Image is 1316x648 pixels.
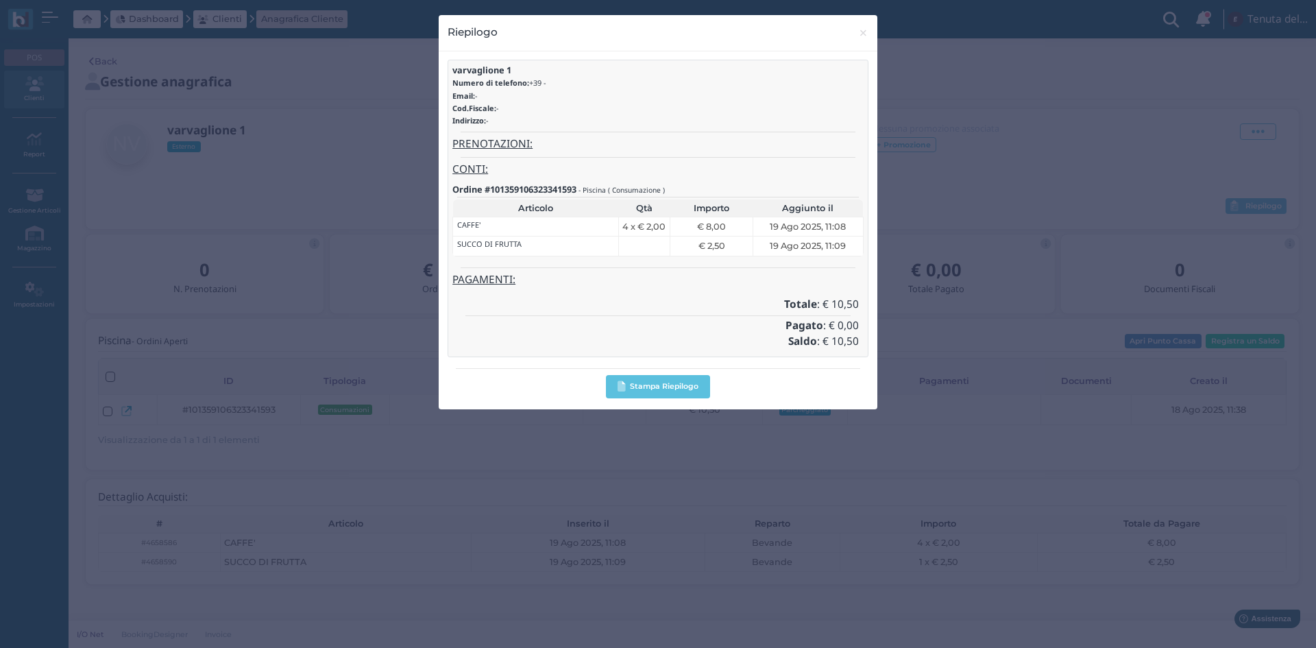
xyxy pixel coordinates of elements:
[858,24,868,42] span: ×
[788,334,817,348] b: Saldo
[457,221,480,229] h6: CAFFE'
[452,117,864,125] h6: -
[448,24,498,40] h4: Riepilogo
[452,92,864,100] h6: -
[578,185,606,195] small: - Piscina
[670,200,753,217] th: Importo
[770,220,846,233] span: 19 Ago 2025, 11:08
[452,183,576,195] b: Ordine #101359106323341593
[452,272,515,287] u: PAGAMENTI:
[770,239,846,252] span: 19 Ago 2025, 11:09
[697,220,726,233] span: € 8,00
[452,79,864,87] h6: +39 -
[452,77,529,88] b: Numero di telefono:
[606,375,709,398] button: Stampa Riepilogo
[452,162,488,176] u: CONTI:
[785,318,823,333] b: Pagato
[452,115,486,125] b: Indirizzo:
[452,103,496,113] b: Cod.Fiscale:
[40,11,90,21] span: Assistenza
[452,91,475,101] b: Email:
[452,64,511,76] b: varvaglione 1
[618,200,670,217] th: Qtà
[784,297,817,311] b: Totale
[457,336,860,348] h4: : € 10,50
[608,185,665,195] small: ( Consumazione )
[457,299,860,311] h4: : € 10,50
[457,240,522,248] h6: SUCCO DI FRUTTA
[457,320,860,332] h4: : € 0,00
[453,200,618,217] th: Articolo
[753,200,863,217] th: Aggiunto il
[452,136,533,151] u: PRENOTAZIONI:
[622,220,666,233] span: 4 x € 2,00
[698,239,725,252] span: € 2,50
[452,104,864,112] h6: -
